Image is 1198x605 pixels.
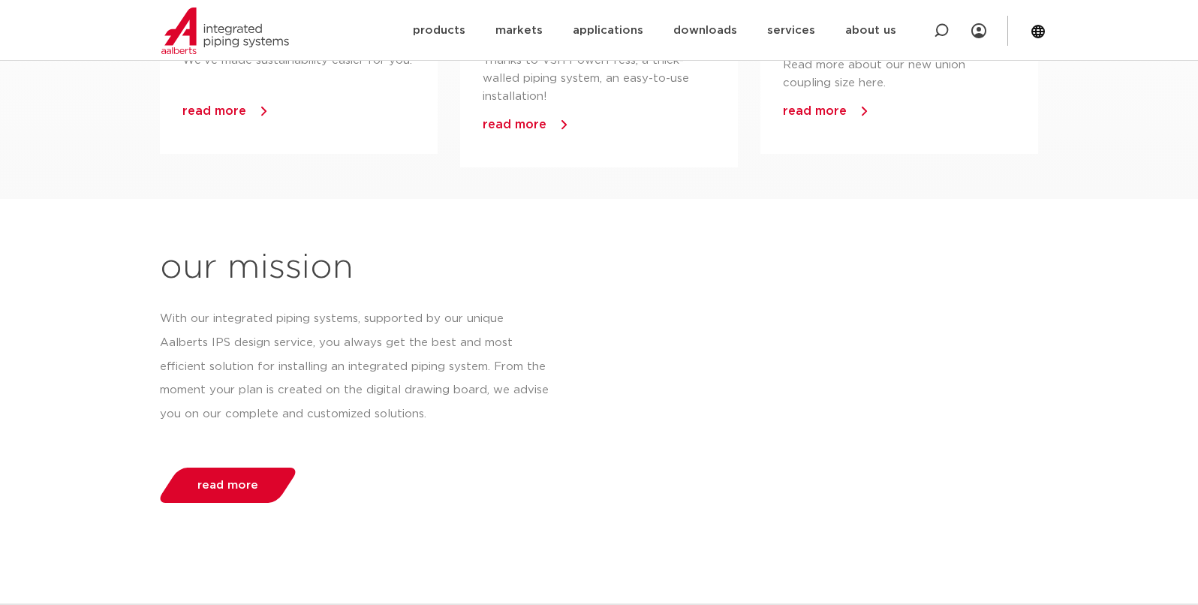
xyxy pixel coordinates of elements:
[197,480,258,491] font: read more
[783,59,965,89] font: Read more about our new union coupling size here.
[156,468,300,503] a: read more
[767,25,815,36] font: services
[783,105,847,117] a: read more
[673,25,737,36] font: downloads
[182,105,246,117] a: read more
[160,313,549,420] font: With our integrated piping systems, supported by our unique Aalberts IPS design service, you alwa...
[160,250,354,284] font: our mission
[495,25,543,36] font: markets
[483,119,546,131] a: read more
[413,25,465,36] font: products
[845,25,896,36] font: about us
[483,55,689,102] font: Thanks to VSH PowerPress, a thick-walled piping system, an easy-to-use installation!
[573,25,643,36] font: applications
